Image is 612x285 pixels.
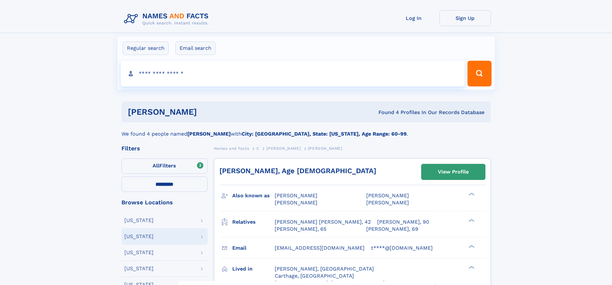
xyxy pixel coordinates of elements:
a: [PERSON_NAME], 65 [275,226,326,233]
a: Sign Up [439,10,491,26]
span: C [256,146,259,151]
a: [PERSON_NAME], Age [DEMOGRAPHIC_DATA] [219,167,376,175]
b: [PERSON_NAME] [187,131,231,137]
div: ❯ [467,218,475,222]
div: ❯ [467,192,475,196]
h3: Relatives [232,217,275,227]
h1: [PERSON_NAME] [128,108,288,116]
div: View Profile [438,165,469,179]
span: [PERSON_NAME] [266,146,301,151]
b: City: [GEOGRAPHIC_DATA], State: [US_STATE], Age Range: 60-99 [242,131,407,137]
div: [US_STATE] [124,234,154,239]
div: ❯ [467,265,475,269]
label: Regular search [123,41,169,55]
div: ❯ [467,244,475,248]
span: [PERSON_NAME] [366,200,409,206]
label: Email search [175,41,216,55]
span: [EMAIL_ADDRESS][DOMAIN_NAME] [275,245,365,251]
label: Filters [121,158,208,174]
img: Logo Names and Facts [121,10,214,28]
span: Carthage, [GEOGRAPHIC_DATA] [275,273,354,279]
button: Search Button [467,61,491,86]
div: [US_STATE] [124,250,154,255]
div: Found 4 Profiles In Our Records Database [288,109,484,116]
a: C [256,144,259,152]
span: [PERSON_NAME] [275,200,317,206]
a: View Profile [421,164,485,180]
span: All [153,163,159,169]
a: [PERSON_NAME], 90 [377,218,429,226]
div: Browse Locations [121,200,208,205]
a: [PERSON_NAME], 69 [366,226,418,233]
a: Names and Facts [214,144,249,152]
span: [PERSON_NAME] [308,146,342,151]
h3: Email [232,243,275,254]
div: Filters [121,146,208,151]
div: [US_STATE] [124,218,154,223]
span: [PERSON_NAME] [366,192,409,199]
div: [US_STATE] [124,266,154,271]
a: Log In [388,10,439,26]
span: [PERSON_NAME], [GEOGRAPHIC_DATA] [275,266,374,272]
h3: Also known as [232,190,275,201]
input: search input [121,61,465,86]
div: We found 4 people named with . [121,122,491,138]
a: [PERSON_NAME] [266,144,301,152]
span: [PERSON_NAME] [275,192,317,199]
a: [PERSON_NAME] [PERSON_NAME], 42 [275,218,371,226]
h3: Lived in [232,263,275,274]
